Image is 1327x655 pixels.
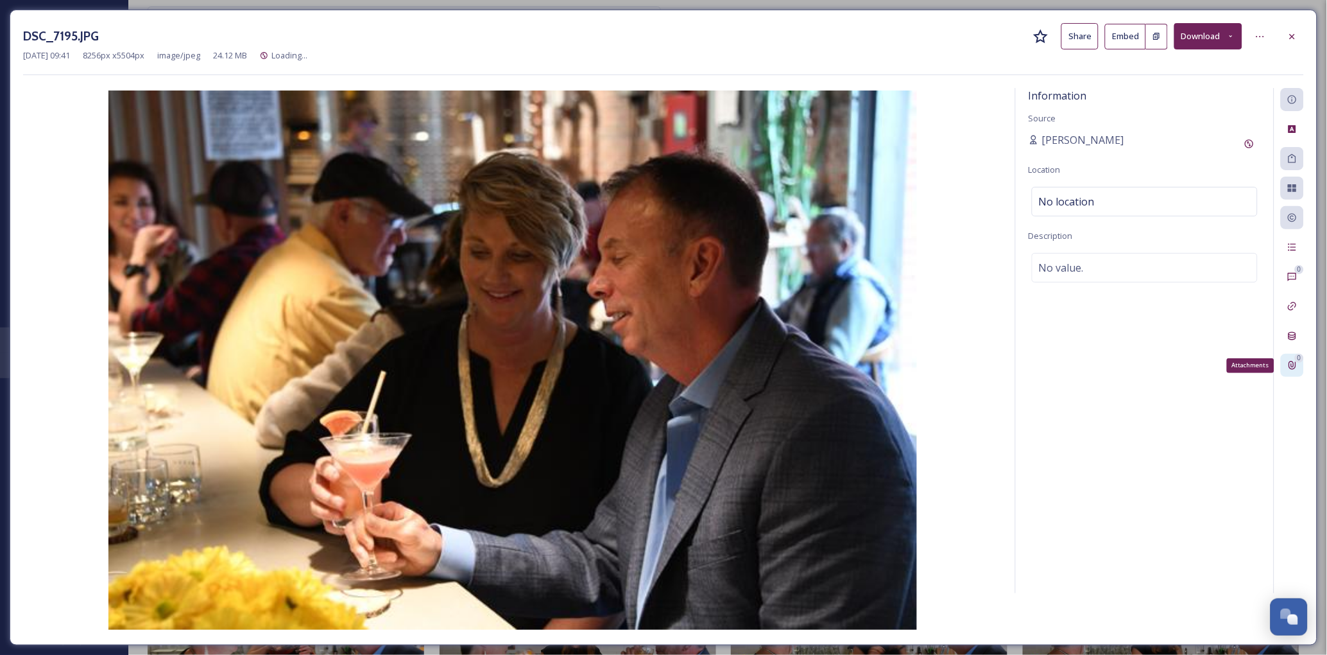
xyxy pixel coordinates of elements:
span: Source [1029,112,1056,124]
button: Open Chat [1271,598,1308,636]
span: Location [1029,164,1061,175]
span: 24.12 MB [213,49,247,62]
span: [DATE] 09:41 [23,49,70,62]
div: 0 [1295,265,1304,274]
span: image/jpeg [157,49,200,62]
img: 20210d42-1495-4eff-88ce-aa1c75b724b1.jpg [23,91,1002,630]
h3: DSC_7195.JPG [23,27,99,46]
span: Description [1029,230,1073,241]
span: 8256 px x 5504 px [83,49,144,62]
button: Embed [1105,24,1146,49]
span: No value. [1039,260,1084,275]
span: [PERSON_NAME] [1042,132,1124,148]
div: 0 [1295,354,1304,363]
span: No location [1039,194,1095,209]
span: Loading... [271,49,307,61]
div: Attachments [1227,358,1274,372]
span: Information [1029,89,1087,103]
button: Share [1061,23,1099,49]
button: Download [1174,23,1242,49]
